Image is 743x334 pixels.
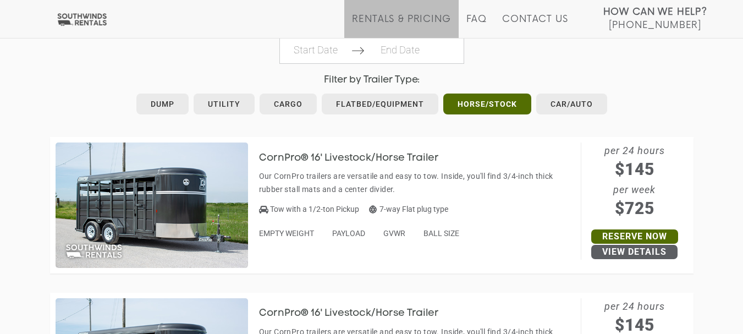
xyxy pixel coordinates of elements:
h4: Filter by Trailer Type: [50,75,694,85]
p: Our CornPro trailers are versatile and easy to tow. Inside, you'll find 3/4-inch thick rubber sta... [259,169,575,196]
a: Utility [194,94,255,114]
span: 7-way Flat plug type [369,205,448,213]
a: Horse/Stock [443,94,531,114]
span: GVWR [383,229,405,238]
a: Rentals & Pricing [352,14,450,38]
span: EMPTY WEIGHT [259,229,314,238]
h3: CornPro® 16' Livestock/Horse Trailer [259,153,455,164]
a: How Can We Help? [PHONE_NUMBER] [603,6,707,30]
a: CornPro® 16' Livestock/Horse Trailer [259,309,455,317]
img: SW037 - CornPro 16' Livestock/Horse Trailer [56,143,248,268]
a: FAQ [466,14,487,38]
span: $725 [581,196,688,221]
span: $145 [581,157,688,182]
span: [PHONE_NUMBER] [609,20,701,31]
a: View Details [591,245,678,259]
span: PAYLOAD [332,229,365,238]
a: Car/Auto [536,94,607,114]
span: per 24 hours per week [581,143,688,221]
h3: CornPro® 16' Livestock/Horse Trailer [259,308,455,319]
span: Tow with a 1/2-ton Pickup [270,205,359,213]
a: Contact Us [502,14,568,38]
span: BALL SIZE [423,229,459,238]
a: Flatbed/Equipment [322,94,438,114]
strong: How Can We Help? [603,7,707,18]
a: Reserve Now [591,229,678,244]
img: Southwinds Rentals Logo [55,13,109,26]
a: Cargo [260,94,317,114]
a: CornPro® 16' Livestock/Horse Trailer [259,153,455,162]
a: Dump [136,94,189,114]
